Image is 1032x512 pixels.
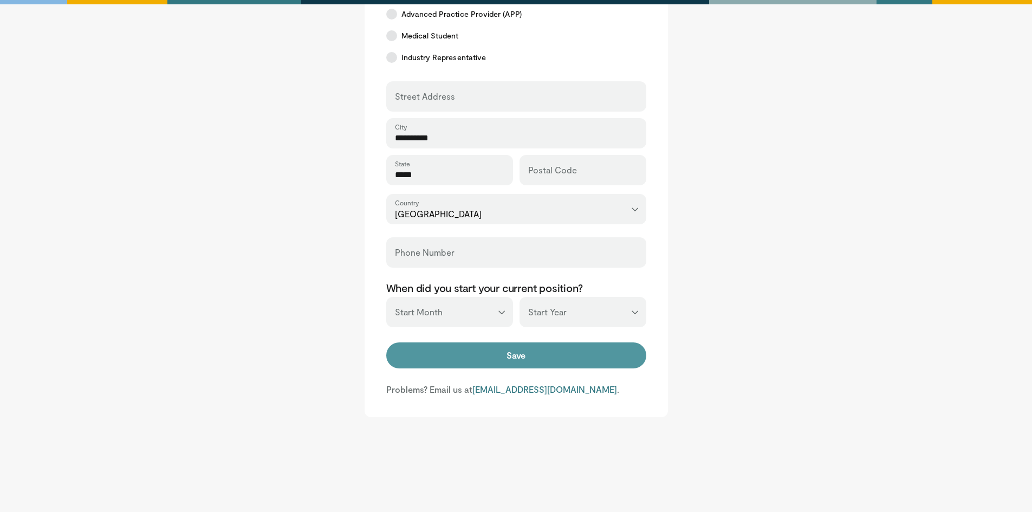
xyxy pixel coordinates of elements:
span: Medical Student [401,30,459,41]
span: Industry Representative [401,52,486,63]
label: Phone Number [395,242,455,263]
a: [EMAIL_ADDRESS][DOMAIN_NAME] [472,384,617,394]
label: Street Address [395,86,455,107]
p: When did you start your current position? [386,281,646,295]
button: Save [386,342,646,368]
span: Advanced Practice Provider (APP) [401,9,522,20]
p: Problems? Email us at . [386,384,646,396]
label: State [395,159,410,168]
label: City [395,122,407,131]
label: Postal Code [528,159,577,181]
